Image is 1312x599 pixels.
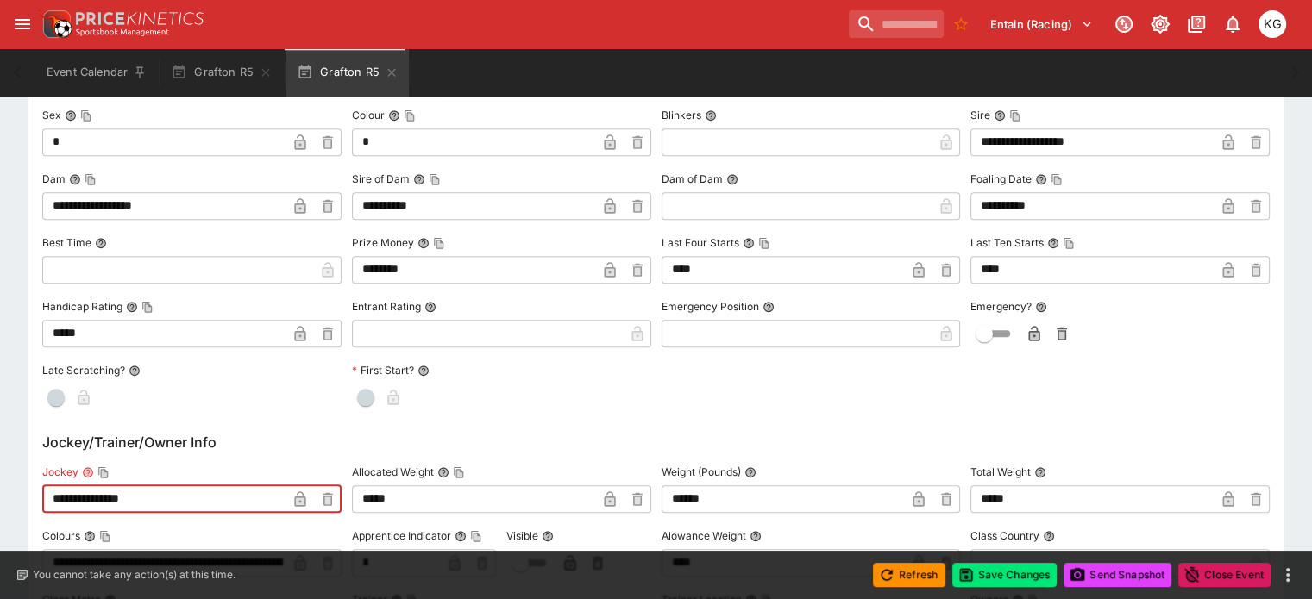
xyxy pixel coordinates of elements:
[352,363,414,377] p: First Start?
[970,528,1039,543] p: Class Country
[433,237,445,249] button: Copy To Clipboard
[69,173,81,185] button: DamCopy To Clipboard
[662,299,759,314] p: Emergency Position
[994,109,1006,122] button: SireCopy To Clipboard
[1259,10,1286,38] div: Kevin Gutschlag
[662,235,739,250] p: Last Four Starts
[1063,237,1075,249] button: Copy To Clipboard
[662,465,741,479] p: Weight (Pounds)
[352,528,451,543] p: Apprentice Indicator
[429,173,441,185] button: Copy To Clipboard
[1253,5,1291,43] button: Kevin Gutschlag
[82,466,94,478] button: JockeyCopy To Clipboard
[1043,530,1055,542] button: Class Country
[952,563,1058,587] button: Save Changes
[662,528,746,543] p: Alowance Weight
[437,466,449,478] button: Allocated WeightCopy To Clipboard
[417,365,430,377] button: First Start?
[947,10,975,38] button: No Bookmarks
[750,530,762,542] button: Alowance Weight
[417,237,430,249] button: Prize MoneyCopy To Clipboard
[424,301,436,313] button: Entrant Rating
[84,530,96,542] button: ColoursCopy To Clipboard
[542,530,554,542] button: Visible
[506,528,538,543] p: Visible
[42,108,61,122] p: Sex
[662,172,723,186] p: Dam of Dam
[1108,9,1139,40] button: Connected to PK
[1047,237,1059,249] button: Last Ten StartsCopy To Clipboard
[42,299,122,314] p: Handicap Rating
[744,466,756,478] button: Weight (Pounds)
[42,465,78,479] p: Jockey
[970,465,1031,479] p: Total Weight
[129,365,141,377] button: Late Scratching?
[453,466,465,478] button: Copy To Clipboard
[126,301,138,313] button: Handicap RatingCopy To Clipboard
[352,172,410,186] p: Sire of Dam
[1051,173,1063,185] button: Copy To Clipboard
[470,530,482,542] button: Copy To Clipboard
[763,301,775,313] button: Emergency Position
[36,48,157,97] button: Event Calendar
[42,363,125,377] p: Late Scratching?
[1035,301,1047,313] button: Emergency?
[404,109,416,122] button: Copy To Clipboard
[1009,109,1021,122] button: Copy To Clipboard
[1034,466,1046,478] button: Total Weight
[726,173,738,185] button: Dam of Dam
[95,237,107,249] button: Best Time
[849,10,944,38] input: search
[42,172,66,186] p: Dam
[455,530,467,542] button: Apprentice IndicatorCopy To Clipboard
[662,108,701,122] p: Blinkers
[970,172,1032,186] p: Foaling Date
[980,10,1103,38] button: Select Tenant
[970,299,1032,314] p: Emergency?
[1181,9,1212,40] button: Documentation
[85,173,97,185] button: Copy To Clipboard
[1145,9,1176,40] button: Toggle light/dark mode
[7,9,38,40] button: open drawer
[352,299,421,314] p: Entrant Rating
[1064,563,1171,587] button: Send Snapshot
[160,48,283,97] button: Grafton R5
[38,7,72,41] img: PriceKinetics Logo
[97,466,110,478] button: Copy To Clipboard
[970,235,1044,250] p: Last Ten Starts
[99,530,111,542] button: Copy To Clipboard
[42,528,80,543] p: Colours
[65,109,77,122] button: SexCopy To Clipboard
[352,465,434,479] p: Allocated Weight
[42,235,91,250] p: Best Time
[286,48,409,97] button: Grafton R5
[352,235,414,250] p: Prize Money
[873,563,945,587] button: Refresh
[76,12,204,25] img: PriceKinetics
[970,108,990,122] p: Sire
[1178,563,1271,587] button: Close Event
[705,109,717,122] button: Blinkers
[758,237,770,249] button: Copy To Clipboard
[413,173,425,185] button: Sire of DamCopy To Clipboard
[141,301,154,313] button: Copy To Clipboard
[1277,565,1298,585] button: more
[1035,173,1047,185] button: Foaling DateCopy To Clipboard
[33,567,235,583] p: You cannot take any action(s) at this time.
[388,109,400,122] button: ColourCopy To Clipboard
[42,432,1270,452] h6: Jockey/Trainer/Owner Info
[76,28,169,36] img: Sportsbook Management
[352,108,385,122] p: Colour
[1217,9,1248,40] button: Notifications
[743,237,755,249] button: Last Four StartsCopy To Clipboard
[80,109,92,122] button: Copy To Clipboard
